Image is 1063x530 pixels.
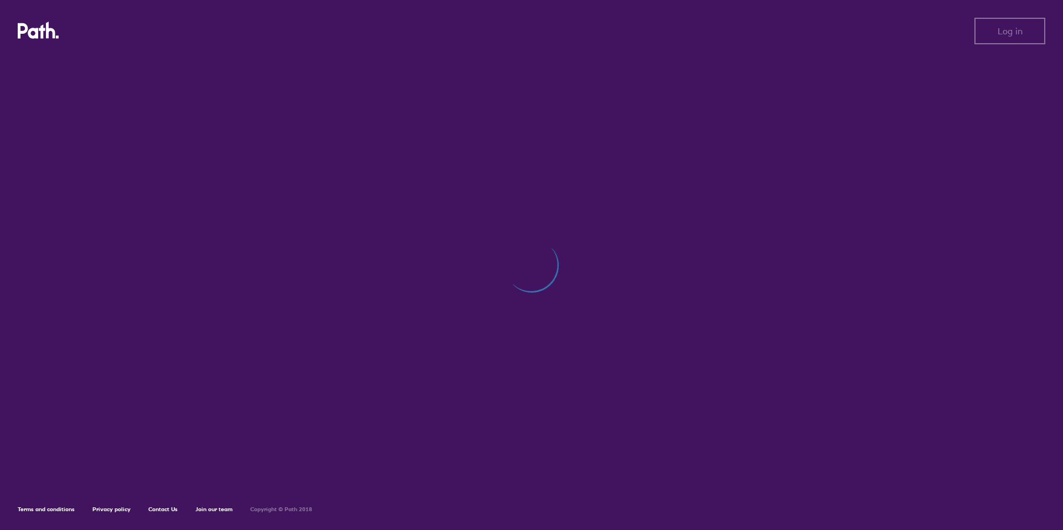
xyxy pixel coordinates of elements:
[92,506,131,513] a: Privacy policy
[974,18,1045,44] button: Log in
[18,506,75,513] a: Terms and conditions
[250,506,312,513] h6: Copyright © Path 2018
[148,506,178,513] a: Contact Us
[998,26,1023,36] span: Log in
[195,506,233,513] a: Join our team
